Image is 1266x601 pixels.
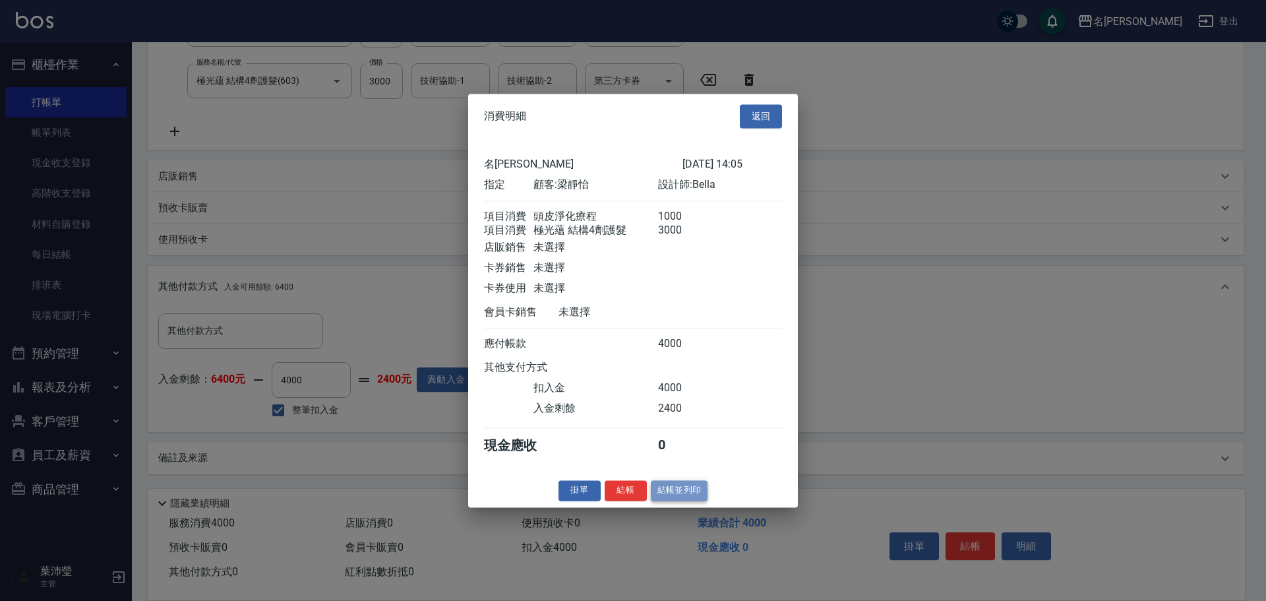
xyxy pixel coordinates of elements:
div: 設計師: Bella [658,178,782,192]
div: 頭皮淨化療程 [533,210,657,224]
div: 店販銷售 [484,241,533,255]
div: 卡券使用 [484,282,533,296]
button: 返回 [740,104,782,129]
div: 扣入金 [533,381,657,395]
button: 結帳並列印 [651,480,708,501]
div: 未選擇 [533,241,657,255]
button: 結帳 [605,480,647,501]
div: 會員卡銷售 [484,305,558,319]
div: 未選擇 [533,282,657,296]
div: 卡券銷售 [484,261,533,275]
div: 現金應收 [484,437,558,455]
div: 極光蘊 結構4劑護髮 [533,224,657,237]
div: 0 [658,437,708,455]
div: 名[PERSON_NAME] [484,158,682,172]
button: 掛單 [558,480,601,501]
div: 未選擇 [533,261,657,275]
div: 項目消費 [484,210,533,224]
div: 1000 [658,210,708,224]
div: 其他支付方式 [484,361,584,375]
div: 項目消費 [484,224,533,237]
div: 應付帳款 [484,337,533,351]
div: 2400 [658,402,708,416]
div: 3000 [658,224,708,237]
div: 4000 [658,337,708,351]
span: 消費明細 [484,110,526,123]
div: 4000 [658,381,708,395]
div: [DATE] 14:05 [682,158,782,172]
div: 指定 [484,178,533,192]
div: 顧客: 梁靜怡 [533,178,657,192]
div: 入金剩餘 [533,402,657,416]
div: 未選擇 [558,305,682,319]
